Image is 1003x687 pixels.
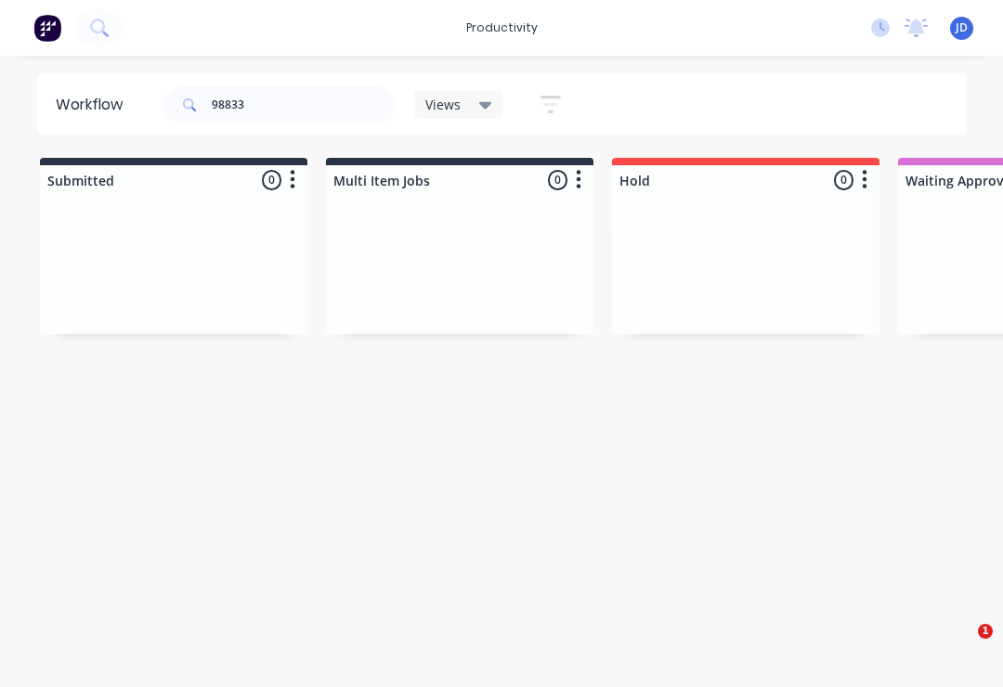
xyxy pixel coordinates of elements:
iframe: Intercom live chat [940,624,984,668]
input: Search for orders... [212,86,396,123]
span: Views [425,95,461,114]
span: 1 [978,624,993,639]
div: productivity [457,14,547,42]
img: Factory [33,14,61,42]
div: Workflow [56,94,132,116]
span: JD [956,19,968,36]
